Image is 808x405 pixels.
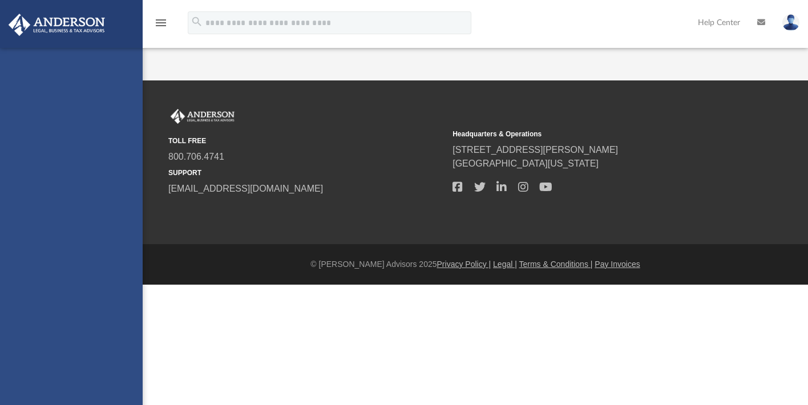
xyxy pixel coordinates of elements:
a: Privacy Policy | [437,260,491,269]
small: TOLL FREE [168,136,445,146]
a: Pay Invoices [595,260,640,269]
a: [EMAIL_ADDRESS][DOMAIN_NAME] [168,184,323,193]
img: Anderson Advisors Platinum Portal [5,14,108,36]
img: User Pic [782,14,799,31]
img: Anderson Advisors Platinum Portal [168,109,237,124]
a: Legal | [493,260,517,269]
a: 800.706.4741 [168,152,224,161]
i: search [191,15,203,28]
div: © [PERSON_NAME] Advisors 2025 [143,258,808,270]
a: [GEOGRAPHIC_DATA][US_STATE] [453,159,599,168]
a: [STREET_ADDRESS][PERSON_NAME] [453,145,618,155]
small: SUPPORT [168,168,445,178]
small: Headquarters & Operations [453,129,729,139]
i: menu [154,16,168,30]
a: Terms & Conditions | [519,260,593,269]
a: menu [154,22,168,30]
